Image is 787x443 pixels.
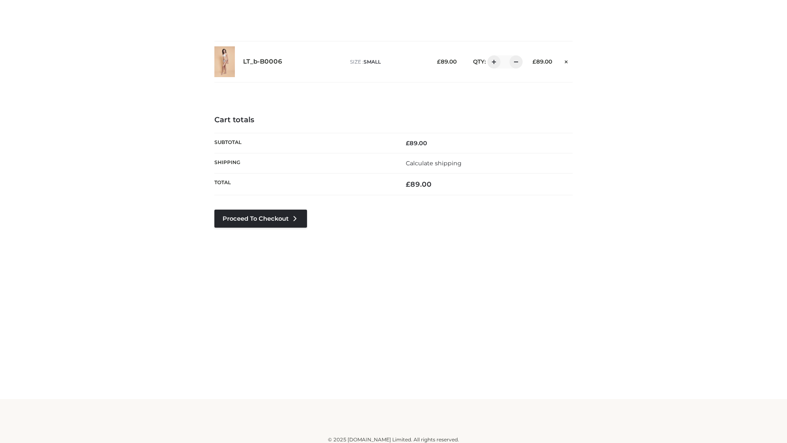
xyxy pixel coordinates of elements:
span: £ [532,58,536,65]
a: Proceed to Checkout [214,210,307,228]
th: Shipping [214,153,393,173]
span: SMALL [364,59,381,65]
div: QTY: [465,55,520,69]
bdi: 89.00 [406,180,432,188]
bdi: 89.00 [532,58,552,65]
span: £ [437,58,441,65]
a: LT_b-B0006 [243,58,282,66]
p: size : [350,58,424,66]
bdi: 89.00 [406,139,427,147]
th: Subtotal [214,133,393,153]
h4: Cart totals [214,116,573,125]
th: Total [214,174,393,195]
a: Calculate shipping [406,160,462,167]
a: Remove this item [560,55,573,66]
span: £ [406,139,409,147]
span: £ [406,180,410,188]
bdi: 89.00 [437,58,457,65]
